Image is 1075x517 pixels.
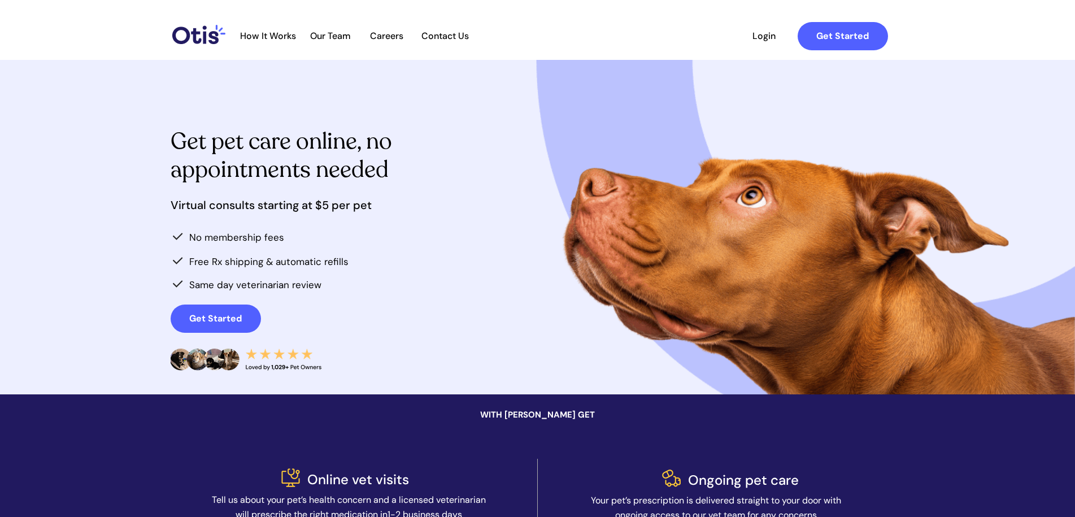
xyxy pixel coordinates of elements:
a: Login [738,22,790,50]
span: No membership fees [189,231,284,244]
span: WITH [PERSON_NAME] GET [480,409,595,420]
span: Free Rx shipping & automatic refills [189,255,349,268]
a: Careers [359,31,415,42]
span: Online vet visits [307,471,409,488]
strong: Get Started [816,30,869,42]
span: Login [738,31,790,41]
span: Same day veterinarian review [189,279,321,291]
strong: Get Started [189,312,242,324]
span: Our Team [303,31,358,41]
span: Careers [359,31,415,41]
span: Ongoing pet care [688,471,799,489]
a: Get Started [798,22,888,50]
a: How It Works [234,31,302,42]
a: Our Team [303,31,358,42]
a: Get Started [171,305,261,333]
span: Get pet care online, no appointments needed [171,126,392,185]
a: Contact Us [416,31,475,42]
span: Virtual consults starting at $5 per pet [171,198,372,212]
span: Contact Us [416,31,475,41]
span: How It Works [234,31,302,41]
